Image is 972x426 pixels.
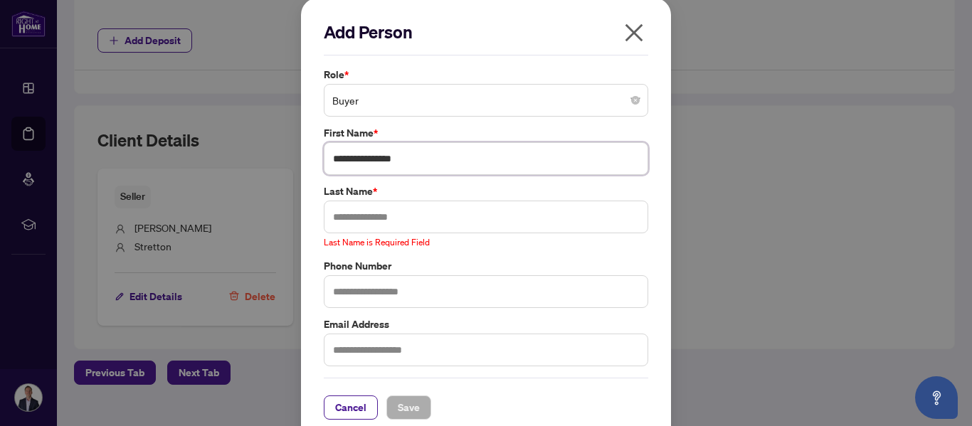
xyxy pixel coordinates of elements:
[623,21,645,44] span: close
[324,258,648,274] label: Phone Number
[324,125,648,141] label: First Name
[631,96,640,105] span: close-circle
[324,67,648,82] label: Role
[324,21,648,43] h2: Add Person
[332,87,640,114] span: Buyer
[335,396,366,419] span: Cancel
[324,183,648,199] label: Last Name
[324,395,378,420] button: Cancel
[324,237,430,247] span: Last Name is Required Field
[324,316,648,332] label: Email Address
[386,395,431,420] button: Save
[915,376,958,419] button: Open asap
